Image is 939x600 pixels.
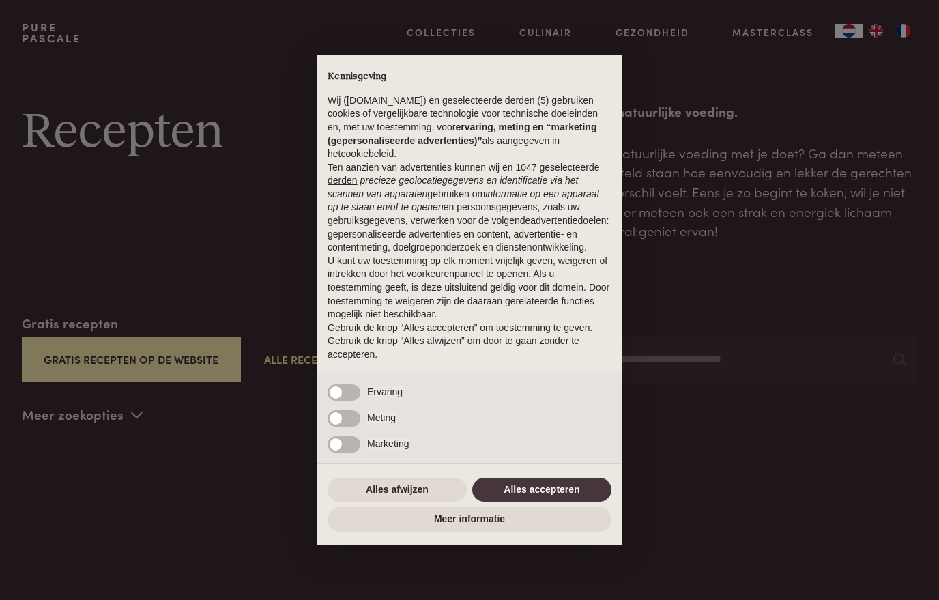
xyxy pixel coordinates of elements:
p: Ten aanzien van advertenties kunnen wij en 1047 geselecteerde gebruiken om en persoonsgegevens, z... [328,161,611,255]
button: advertentiedoelen [530,214,606,228]
button: Alles accepteren [472,478,611,502]
span: Meting [367,412,396,423]
button: Meer informatie [328,507,611,532]
p: Wij ([DOMAIN_NAME]) en geselecteerde derden (5) gebruiken cookies of vergelijkbare technologie vo... [328,94,611,161]
h2: Kennisgeving [328,71,611,83]
span: Marketing [367,438,409,449]
p: U kunt uw toestemming op elk moment vrijelijk geven, weigeren of intrekken door het voorkeurenpan... [328,255,611,322]
p: Gebruik de knop “Alles accepteren” om toestemming te geven. Gebruik de knop “Alles afwijzen” om d... [328,322,611,362]
a: cookiebeleid [341,148,394,159]
strong: ervaring, meting en “marketing (gepersonaliseerde advertenties)” [328,122,596,146]
span: Ervaring [367,386,403,397]
button: Alles afwijzen [328,478,467,502]
em: precieze geolocatiegegevens en identificatie via het scannen van apparaten [328,175,578,199]
em: informatie op een apparaat op te slaan en/of te openen [328,188,600,213]
button: derden [328,174,358,188]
